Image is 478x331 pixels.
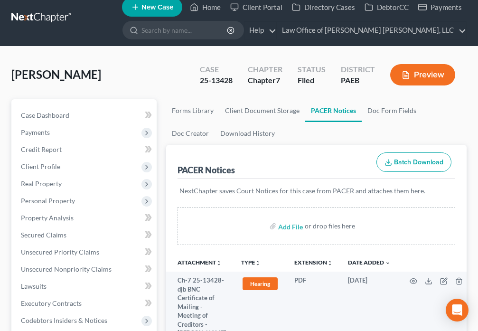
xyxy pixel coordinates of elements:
div: Case [200,64,233,75]
button: TYPEunfold_more [241,260,261,266]
span: Lawsuits [21,282,47,290]
a: Secured Claims [13,227,157,244]
span: Batch Download [394,158,443,166]
span: Secured Claims [21,231,66,239]
a: Executory Contracts [13,295,157,312]
span: Unsecured Priority Claims [21,248,99,256]
span: 7 [276,76,280,85]
a: Lawsuits [13,278,157,295]
div: District [341,64,375,75]
a: Forms Library [166,99,219,122]
i: unfold_more [255,260,261,266]
span: Codebtors Insiders & Notices [21,316,107,324]
p: NextChapter saves Court Notices for this case from PACER and attaches them here. [179,186,453,196]
a: Property Analysis [13,209,157,227]
span: [PERSON_NAME] [11,67,101,81]
div: Filed [298,75,326,86]
a: Unsecured Nonpriority Claims [13,261,157,278]
a: Help [244,22,276,39]
span: Property Analysis [21,214,74,222]
div: PACER Notices [178,164,235,176]
a: Credit Report [13,141,157,158]
span: Client Profile [21,162,60,170]
span: Case Dashboard [21,111,69,119]
span: Credit Report [21,145,62,153]
a: PACER Notices [305,99,362,122]
button: Preview [390,64,455,85]
span: Unsecured Nonpriority Claims [21,265,112,273]
div: Open Intercom Messenger [446,299,469,322]
a: Client Document Storage [219,99,305,122]
div: Chapter [248,64,282,75]
span: Executory Contracts [21,299,82,307]
div: 25-13428 [200,75,233,86]
span: Payments [21,128,50,136]
span: Personal Property [21,197,75,205]
a: Date Added expand_more [348,259,391,266]
i: unfold_more [216,260,222,266]
span: New Case [141,4,173,11]
i: unfold_more [327,260,333,266]
a: Download History [215,122,281,145]
div: PAEB [341,75,375,86]
a: Doc Creator [166,122,215,145]
button: Batch Download [376,152,451,172]
div: Chapter [248,75,282,86]
a: Case Dashboard [13,107,157,124]
span: Hearing [243,277,278,290]
a: Unsecured Priority Claims [13,244,157,261]
input: Search by name... [141,21,228,39]
div: or drop files here [305,221,355,231]
a: Extensionunfold_more [294,259,333,266]
a: Hearing [241,276,279,292]
a: Law Office of [PERSON_NAME] [PERSON_NAME], LLC [277,22,466,39]
div: Status [298,64,326,75]
a: Doc Form Fields [362,99,422,122]
a: Attachmentunfold_more [178,259,222,266]
i: expand_more [385,260,391,266]
span: Real Property [21,180,62,188]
